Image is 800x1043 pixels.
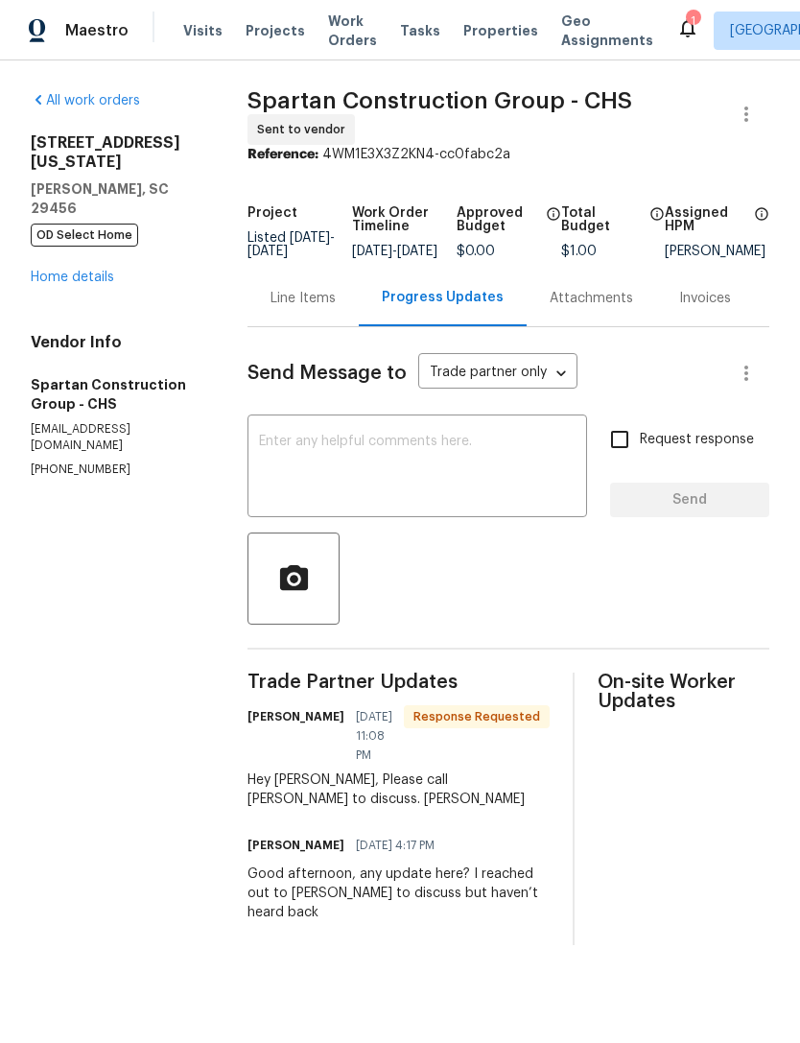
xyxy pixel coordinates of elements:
[31,462,201,478] p: [PHONE_NUMBER]
[290,231,330,245] span: [DATE]
[546,206,561,245] span: The total cost of line items that have been approved by both Opendoor and the Trade Partner. This...
[679,289,731,308] div: Invoices
[31,421,201,454] p: [EMAIL_ADDRESS][DOMAIN_NAME]
[382,288,504,307] div: Progress Updates
[406,707,548,726] span: Response Requested
[183,21,223,40] span: Visits
[31,133,201,172] h2: [STREET_ADDRESS][US_STATE]
[649,206,665,245] span: The total cost of line items that have been proposed by Opendoor. This sum includes line items th...
[31,271,114,284] a: Home details
[352,206,457,233] h5: Work Order Timeline
[257,120,353,139] span: Sent to vendor
[31,224,138,247] span: OD Select Home
[640,430,754,450] span: Request response
[457,245,495,258] span: $0.00
[247,770,550,809] div: Hey [PERSON_NAME], Please call [PERSON_NAME] to discuss. [PERSON_NAME]
[328,12,377,50] span: Work Orders
[356,836,435,855] span: [DATE] 4:17 PM
[356,707,392,765] span: [DATE] 11:08 PM
[31,375,201,414] h5: Spartan Construction Group - CHS
[247,364,407,383] span: Send Message to
[31,333,201,352] h4: Vendor Info
[598,673,769,711] span: On-site Worker Updates
[550,289,633,308] div: Attachments
[665,206,748,233] h5: Assigned HPM
[31,94,140,107] a: All work orders
[247,865,550,922] div: Good afternoon, any update here? I reached out to [PERSON_NAME] to discuss but haven’t heard back
[247,231,335,258] span: -
[247,148,318,161] b: Reference:
[397,245,437,258] span: [DATE]
[247,673,550,692] span: Trade Partner Updates
[561,206,645,233] h5: Total Budget
[247,231,335,258] span: Listed
[352,245,437,258] span: -
[247,89,632,112] span: Spartan Construction Group - CHS
[561,245,597,258] span: $1.00
[418,358,577,390] div: Trade partner only
[352,245,392,258] span: [DATE]
[247,145,769,164] div: 4WM1E3X3Z2KN4-cc0fabc2a
[271,289,336,308] div: Line Items
[686,12,699,31] div: 1
[246,21,305,40] span: Projects
[247,836,344,855] h6: [PERSON_NAME]
[400,24,440,37] span: Tasks
[247,707,344,726] h6: [PERSON_NAME]
[665,245,769,258] div: [PERSON_NAME]
[463,21,538,40] span: Properties
[31,179,201,218] h5: [PERSON_NAME], SC 29456
[65,21,129,40] span: Maestro
[457,206,540,233] h5: Approved Budget
[754,206,769,245] span: The hpm assigned to this work order.
[561,12,653,50] span: Geo Assignments
[247,206,297,220] h5: Project
[247,245,288,258] span: [DATE]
